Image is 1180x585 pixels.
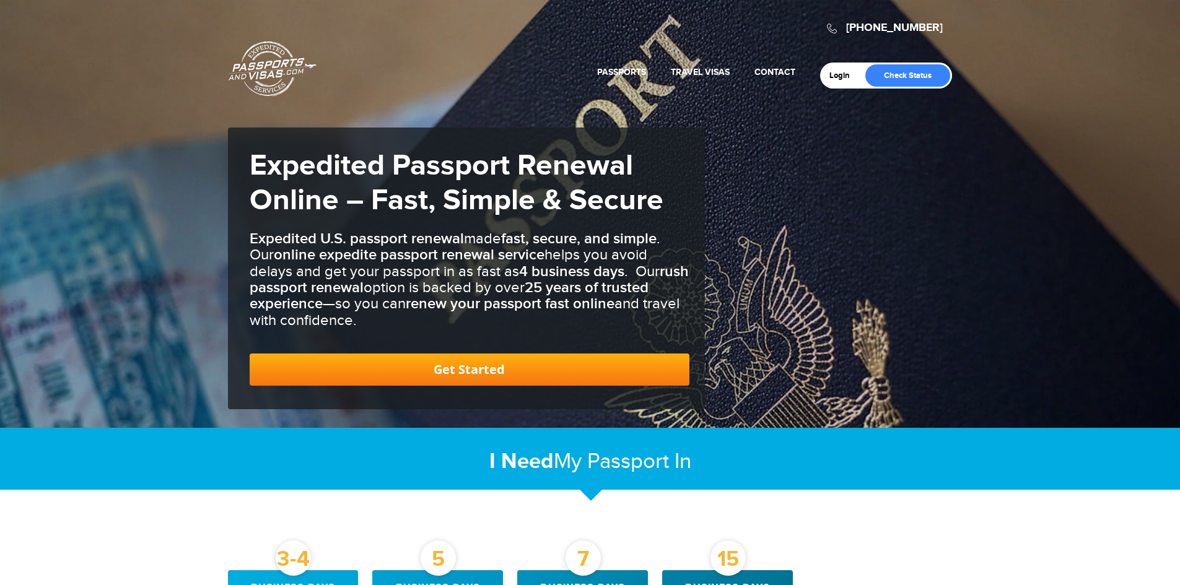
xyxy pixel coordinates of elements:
a: Get Started [250,353,689,386]
a: Passports [597,67,646,77]
h3: made . Our helps you avoid delays and get your passport in as fast as . Our option is backed by o... [250,231,689,329]
a: Check Status [865,64,950,87]
a: Login [829,71,859,80]
b: 4 business days [519,262,624,280]
div: 7 [566,540,601,576]
b: 25 years of trusted experience [250,279,649,313]
b: renew your passport fast online [406,295,614,313]
strong: I Need [489,448,554,475]
b: rush passport renewal [250,262,689,297]
a: Passports & [DOMAIN_NAME] [229,41,317,97]
a: Contact [754,67,795,77]
a: [PHONE_NUMBER] [846,21,943,35]
span: Passport In [587,449,691,474]
h2: My [228,448,953,475]
b: Expedited U.S. passport renewal [250,230,464,248]
div: 3-4 [276,540,311,576]
strong: Expedited Passport Renewal Online – Fast, Simple & Secure [250,148,663,219]
b: online expedite passport renewal service [274,246,544,264]
div: 15 [710,540,746,576]
div: 5 [421,540,456,576]
a: Travel Visas [671,67,730,77]
b: fast, secure, and simple [501,230,657,248]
